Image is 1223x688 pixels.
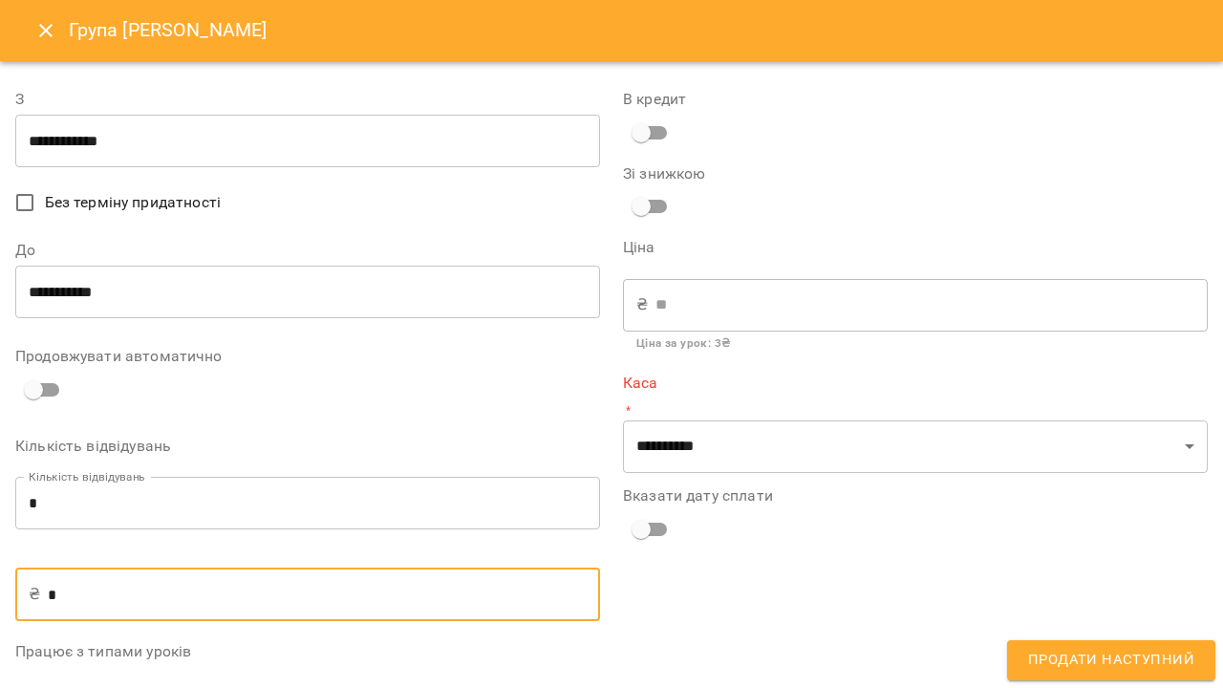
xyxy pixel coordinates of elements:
label: Каса [623,376,1208,391]
label: З [15,92,600,107]
b: Ціна за урок : 3 ₴ [636,336,730,350]
span: Продати наступний [1028,648,1194,673]
label: Зі знижкою [623,166,818,182]
button: Close [23,8,69,54]
label: Працює з типами уроків [15,644,600,659]
span: Без терміну придатності [45,191,221,214]
h6: Група [PERSON_NAME] [69,15,268,45]
label: До [15,243,600,258]
label: Продовжувати автоматично [15,349,600,364]
label: Вказати дату сплати [623,488,1208,504]
p: ₴ [636,293,648,316]
button: Продати наступний [1007,640,1215,680]
label: Ціна [623,240,1208,255]
p: ₴ [29,583,40,606]
label: В кредит [623,92,1208,107]
label: Кількість відвідувань [15,439,600,454]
